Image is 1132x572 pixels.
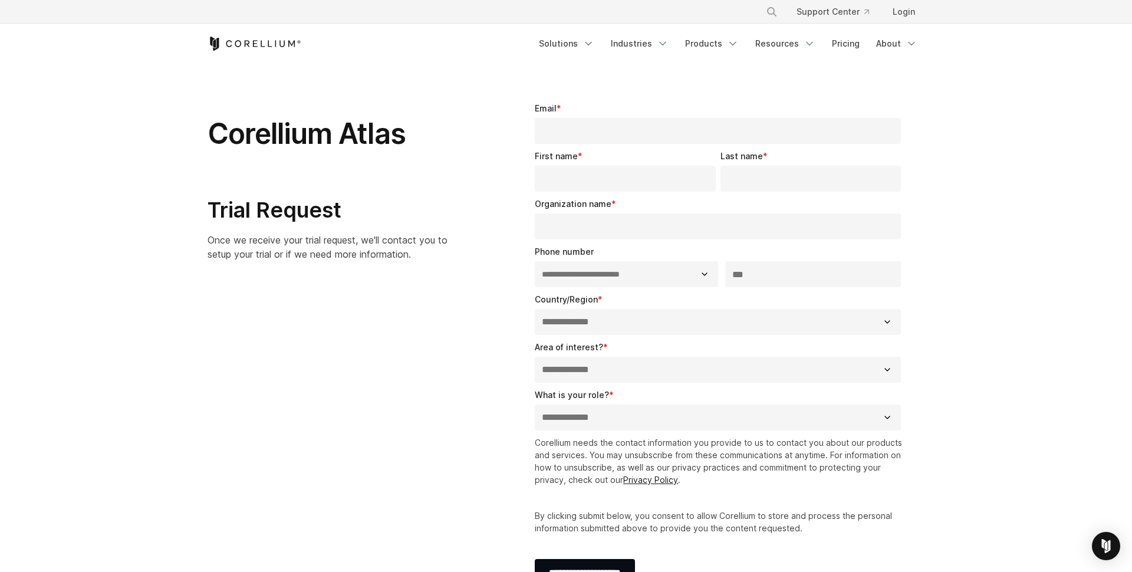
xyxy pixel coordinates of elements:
span: Once we receive your trial request, we'll contact you to setup your trial or if we need more info... [208,234,447,260]
span: Last name [720,151,763,161]
span: Area of interest? [535,342,603,352]
div: Open Intercom Messenger [1092,532,1120,560]
span: What is your role? [535,390,609,400]
span: First name [535,151,578,161]
p: By clicking submit below, you consent to allow Corellium to store and process the personal inform... [535,509,906,534]
h1: Corellium Atlas [208,116,464,152]
button: Search [761,1,782,22]
span: Organization name [535,199,611,209]
a: Solutions [532,33,601,54]
a: About [869,33,924,54]
a: Pricing [825,33,867,54]
a: Industries [604,33,676,54]
span: Phone number [535,246,594,257]
a: Corellium Home [208,37,301,51]
a: Products [678,33,746,54]
div: Navigation Menu [752,1,924,22]
a: Privacy Policy [623,475,678,485]
span: Email [535,103,557,113]
p: Corellium needs the contact information you provide to us to contact you about our products and s... [535,436,906,486]
div: Navigation Menu [532,33,924,54]
a: Support Center [787,1,878,22]
h2: Trial Request [208,197,464,223]
a: Login [883,1,924,22]
span: Country/Region [535,294,598,304]
a: Resources [748,33,822,54]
